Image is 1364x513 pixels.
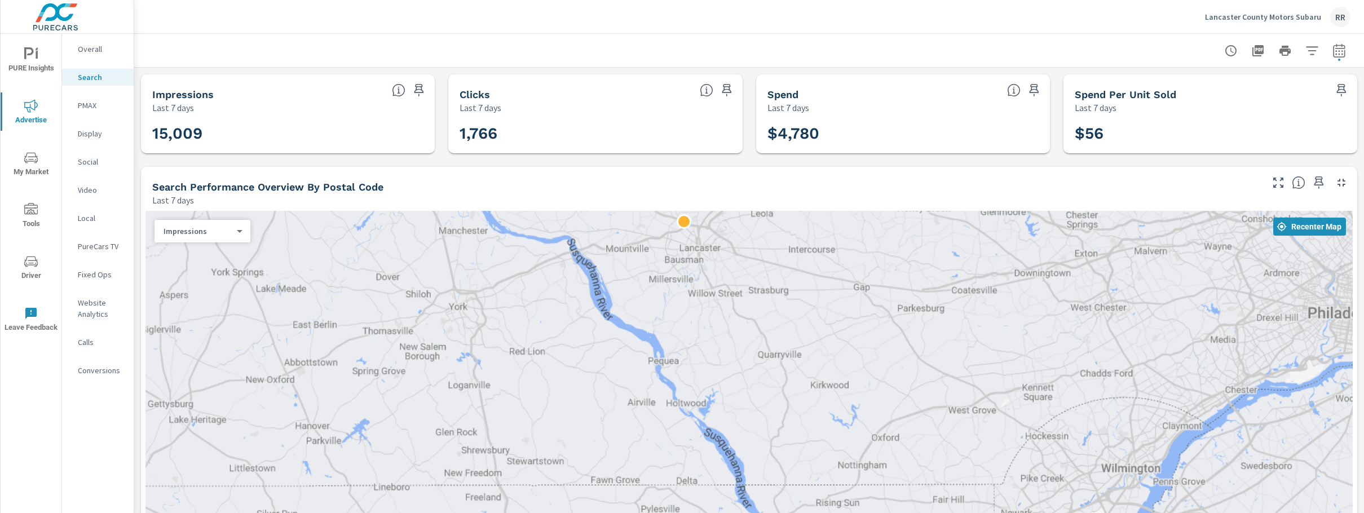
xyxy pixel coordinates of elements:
[1247,39,1269,62] button: "Export Report to PDF"
[78,156,125,167] p: Social
[4,203,58,231] span: Tools
[1332,81,1350,99] span: Save this to your personalized report
[767,124,1039,143] h3: $4,780
[1269,174,1287,192] button: Make Fullscreen
[62,97,134,114] div: PMAX
[1328,39,1350,62] button: Select Date Range
[410,81,428,99] span: Save this to your personalized report
[62,210,134,227] div: Local
[78,100,125,111] p: PMAX
[1,34,61,345] div: nav menu
[78,365,125,376] p: Conversions
[78,269,125,280] p: Fixed Ops
[1278,222,1341,232] span: Recenter Map
[78,128,125,139] p: Display
[62,266,134,283] div: Fixed Ops
[767,101,809,114] p: Last 7 days
[700,83,713,97] span: The number of times an ad was clicked by a consumer.
[1075,124,1346,143] h3: $56
[1075,89,1176,100] h5: Spend Per Unit Sold
[62,69,134,86] div: Search
[1274,39,1296,62] button: Print Report
[152,193,194,207] p: Last 7 days
[78,43,125,55] p: Overall
[78,337,125,348] p: Calls
[62,153,134,170] div: Social
[62,125,134,142] div: Display
[1273,218,1346,236] button: Recenter Map
[1292,176,1305,189] span: Understand Search performance data by postal code. Individual postal codes can be selected and ex...
[78,297,125,320] p: Website Analytics
[78,184,125,196] p: Video
[4,47,58,75] span: PURE Insights
[1007,83,1021,97] span: The amount of money spent on advertising during the period.
[1205,12,1321,22] p: Lancaster County Motors Subaru
[1301,39,1323,62] button: Apply Filters
[1075,101,1116,114] p: Last 7 days
[62,182,134,198] div: Video
[62,362,134,379] div: Conversions
[1330,7,1350,27] div: RR
[78,213,125,224] p: Local
[718,81,736,99] span: Save this to your personalized report
[392,83,405,97] span: The number of times an ad was shown on your behalf.
[1310,174,1328,192] span: Save this to your personalized report
[62,294,134,322] div: Website Analytics
[62,334,134,351] div: Calls
[4,151,58,179] span: My Market
[1332,174,1350,192] button: Minimize Widget
[78,72,125,83] p: Search
[4,307,58,334] span: Leave Feedback
[767,89,798,100] h5: Spend
[78,241,125,252] p: PureCars TV
[4,255,58,282] span: Driver
[62,41,134,58] div: Overall
[460,124,731,143] h3: 1,766
[460,89,490,100] h5: Clicks
[1025,81,1043,99] span: Save this to your personalized report
[164,226,232,236] p: Impressions
[152,124,423,143] h3: 15,009
[152,101,194,114] p: Last 7 days
[152,181,383,193] h5: Search Performance Overview By Postal Code
[155,226,241,237] div: Impressions
[152,89,214,100] h5: Impressions
[460,101,501,114] p: Last 7 days
[4,99,58,127] span: Advertise
[62,238,134,255] div: PureCars TV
